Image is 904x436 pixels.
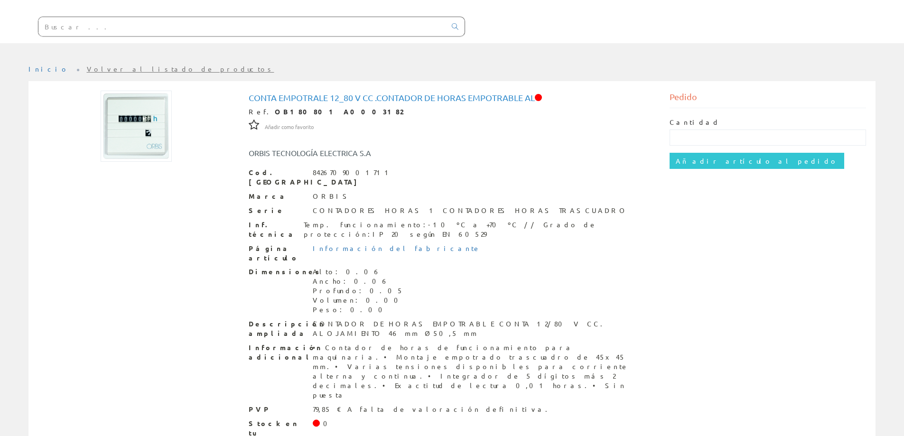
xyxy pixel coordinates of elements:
[249,267,306,277] span: Dimensiones
[313,296,404,305] div: Volumen: 0.00
[275,107,403,116] strong: OB180801 A0003182
[670,118,720,127] label: Cantidad
[242,148,487,158] div: ORBIS TECNOLOGÍA ELECTRICA S.A
[87,65,274,73] a: Volver al listado de productos
[265,122,314,130] a: Añadir como favorito
[28,65,69,73] a: Inicio
[249,206,306,215] span: Serie
[313,343,656,400] div: • Contador de horas de funcionamiento para maquinaria.• Montaje empotrado trascuadro de 45x45 mm....
[249,244,306,263] span: Página artículo
[670,91,866,108] div: Pedido
[249,343,306,362] span: Información adicional
[249,93,656,102] h1: Conta Empotrale 12_80 V cc .Contador de horas empotrable AL
[38,17,446,36] input: Buscar ...
[249,220,297,239] span: Inf. técnica
[265,123,314,131] span: Añadir como favorito
[249,405,306,414] span: PVP
[313,286,404,296] div: Profundo: 0.05
[670,153,844,169] input: Añadir artículo al pedido
[249,107,656,117] div: Ref.
[313,244,481,252] a: Información del fabricante
[313,168,392,177] div: 8426709001711
[313,319,656,338] div: CONTADOR DE HORAS EMPOTRABLE CONTA 12/80 V CC. ALOJAMIENTO 46 mm Ø 50,5 mm
[313,267,404,277] div: Alto: 0.06
[304,220,656,239] div: Temp. funcionamiento:-10 ºC a +70 ºC // Grado de protección:IP 20 según EN 60529
[249,319,306,338] span: Descripción ampliada
[249,192,306,201] span: Marca
[313,206,628,215] div: CONTADORES HORAS 1 CONTADORES HORAS TRASCUADRO
[313,305,404,315] div: Peso: 0.00
[313,192,351,201] div: ORBIS
[249,168,306,187] span: Cod. [GEOGRAPHIC_DATA]
[313,405,553,414] div: 79,85 € A falta de valoración definitiva.
[101,91,172,162] img: Foto artículo Conta Empotrale 12_80 V cc .Contador de horas empotrable AL (150x150)
[323,419,333,428] div: 0
[313,277,404,286] div: Ancho: 0.06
